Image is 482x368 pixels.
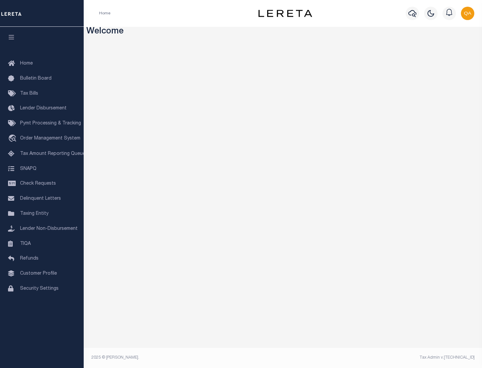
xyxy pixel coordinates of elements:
span: Home [20,61,33,66]
span: Lender Disbursement [20,106,67,111]
img: svg+xml;base64,PHN2ZyB4bWxucz0iaHR0cDovL3d3dy53My5vcmcvMjAwMC9zdmciIHBvaW50ZXItZXZlbnRzPSJub25lIi... [461,7,474,20]
span: SNAPQ [20,166,36,171]
span: Security Settings [20,286,59,291]
span: TIQA [20,241,31,246]
span: Delinquent Letters [20,196,61,201]
img: logo-dark.svg [258,10,312,17]
span: Taxing Entity [20,211,49,216]
span: Lender Non-Disbursement [20,226,78,231]
div: Tax Admin v.[TECHNICAL_ID] [288,355,475,361]
span: Tax Amount Reporting Queue [20,152,85,156]
span: Check Requests [20,181,56,186]
h3: Welcome [86,27,480,37]
div: 2025 © [PERSON_NAME]. [86,355,283,361]
span: Order Management System [20,136,80,141]
span: Pymt Processing & Tracking [20,121,81,126]
i: travel_explore [8,134,19,143]
span: Bulletin Board [20,76,52,81]
li: Home [99,10,110,16]
span: Customer Profile [20,271,57,276]
span: Refunds [20,256,38,261]
span: Tax Bills [20,91,38,96]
